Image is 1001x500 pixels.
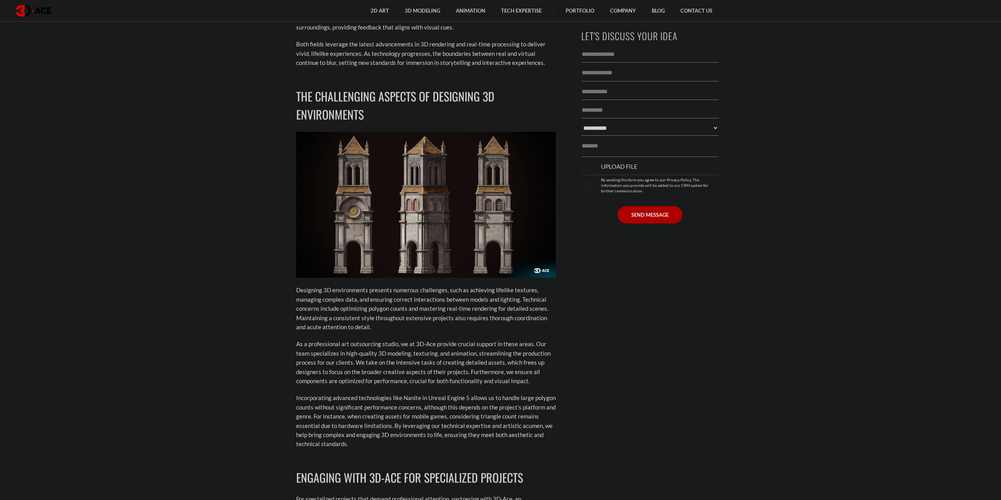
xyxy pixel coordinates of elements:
p: Let's Discuss Your Idea [581,27,719,45]
p: Both fields leverage the latest advancements in 3D rendering and real-time processing to deliver ... [296,40,556,67]
p: Incorporating advanced technologies like Nanite in Unreal Engine 5 allows us to handle large poly... [296,393,556,448]
img: 3D clock tower [296,132,556,278]
div: By sending this form you agree to our Privacy Policy. The information you provide will be added t... [581,175,719,194]
button: SEND MESSAGE [618,206,682,223]
p: Designing 3D environments presents numerous challenges, such as achieving lifelike textures, mana... [296,286,556,332]
h2: Engaging with 3D-Ace for Specialized Projects [296,469,556,487]
span: Upload file [581,163,638,170]
h2: The Challenging Aspects of Designing 3D Environments [296,87,556,124]
img: logo dark [16,5,51,17]
p: As a professional art outsourcing studio, we at 3D-Ace provide crucial support in these areas. Ou... [296,339,556,386]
